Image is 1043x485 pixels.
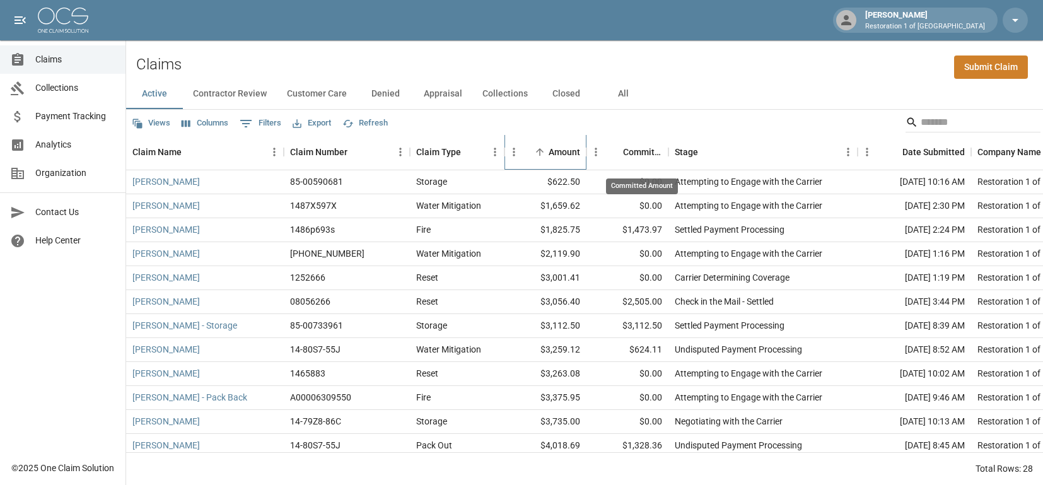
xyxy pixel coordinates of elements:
[865,21,985,32] p: Restoration 1 of [GEOGRAPHIC_DATA]
[858,242,971,266] div: [DATE] 1:16 PM
[290,223,335,236] div: 1486p693s
[595,79,651,109] button: All
[504,194,586,218] div: $1,659.62
[586,314,668,338] div: $3,112.50
[504,143,523,161] button: Menu
[858,134,971,170] div: Date Submitted
[504,218,586,242] div: $1,825.75
[675,439,802,452] div: Undisputed Payment Processing
[290,415,341,428] div: 14-79Z8-86C
[461,143,479,161] button: Sort
[391,143,410,161] button: Menu
[182,143,199,161] button: Sort
[586,338,668,362] div: $624.11
[11,462,114,474] div: © 2025 One Claim Solution
[675,199,822,212] div: Attempting to Engage with the Carrier
[339,114,391,133] button: Refresh
[586,290,668,314] div: $2,505.00
[504,314,586,338] div: $3,112.50
[416,199,481,212] div: Water Mitigation
[586,170,668,194] div: $0.00
[132,134,182,170] div: Claim Name
[858,194,971,218] div: [DATE] 2:30 PM
[858,218,971,242] div: [DATE] 2:24 PM
[902,134,965,170] div: Date Submitted
[35,138,115,151] span: Analytics
[698,143,716,161] button: Sort
[472,79,538,109] button: Collections
[132,199,200,212] a: [PERSON_NAME]
[416,367,438,380] div: Reset
[290,367,325,380] div: 1465883
[586,194,668,218] div: $0.00
[35,167,115,180] span: Organization
[132,343,200,356] a: [PERSON_NAME]
[976,462,1033,475] div: Total Rows: 28
[126,134,284,170] div: Claim Name
[586,410,668,434] div: $0.00
[486,143,504,161] button: Menu
[35,110,115,123] span: Payment Tracking
[586,134,668,170] div: Committed Amount
[860,9,990,32] div: [PERSON_NAME]
[290,295,330,308] div: 08056266
[290,175,343,188] div: 85-00590681
[858,338,971,362] div: [DATE] 8:52 AM
[858,314,971,338] div: [DATE] 8:39 AM
[858,290,971,314] div: [DATE] 3:44 PM
[416,391,431,404] div: Fire
[132,439,200,452] a: [PERSON_NAME]
[132,391,247,404] a: [PERSON_NAME] - Pack Back
[623,134,662,170] div: Committed Amount
[858,434,971,458] div: [DATE] 8:45 AM
[538,79,595,109] button: Closed
[132,319,237,332] a: [PERSON_NAME] - Storage
[132,175,200,188] a: [PERSON_NAME]
[284,134,410,170] div: Claim Number
[35,81,115,95] span: Collections
[416,343,481,356] div: Water Mitigation
[35,206,115,219] span: Contact Us
[126,79,1043,109] div: dynamic tabs
[675,391,822,404] div: Attempting to Engage with the Carrier
[289,114,334,133] button: Export
[132,415,200,428] a: [PERSON_NAME]
[290,319,343,332] div: 85-00733961
[416,223,431,236] div: Fire
[605,143,623,161] button: Sort
[504,134,586,170] div: Amount
[290,439,341,452] div: 14-80S7-55J
[290,391,351,404] div: A00006309550
[504,290,586,314] div: $3,056.40
[675,367,822,380] div: Attempting to Engage with the Carrier
[504,434,586,458] div: $4,018.69
[236,114,284,134] button: Show filters
[675,134,698,170] div: Stage
[504,266,586,290] div: $3,001.41
[416,415,447,428] div: Storage
[183,79,277,109] button: Contractor Review
[504,338,586,362] div: $3,259.12
[504,170,586,194] div: $622.50
[35,53,115,66] span: Claims
[347,143,365,161] button: Sort
[549,134,580,170] div: Amount
[132,367,200,380] a: [PERSON_NAME]
[132,271,200,284] a: [PERSON_NAME]
[668,134,858,170] div: Stage
[858,143,877,161] button: Menu
[38,8,88,33] img: ocs-logo-white-transparent.png
[858,266,971,290] div: [DATE] 1:19 PM
[954,56,1028,79] a: Submit Claim
[290,271,325,284] div: 1252666
[586,242,668,266] div: $0.00
[606,178,678,194] div: Committed Amount
[586,266,668,290] div: $0.00
[675,319,784,332] div: Settled Payment Processing
[416,271,438,284] div: Reset
[132,247,200,260] a: [PERSON_NAME]
[416,175,447,188] div: Storage
[416,295,438,308] div: Reset
[977,134,1041,170] div: Company Name
[277,79,357,109] button: Customer Care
